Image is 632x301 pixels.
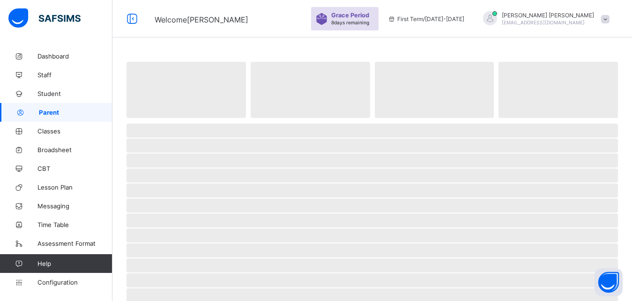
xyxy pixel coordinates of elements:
span: Assessment Format [37,240,112,247]
span: Grace Period [331,12,369,19]
span: Staff [37,71,112,79]
span: ‌ [126,62,246,118]
img: sticker-purple.71386a28dfed39d6af7621340158ba97.svg [316,13,327,25]
span: Messaging [37,202,112,210]
span: CBT [37,165,112,172]
span: ‌ [126,184,618,198]
span: 8 days remaining [331,20,369,25]
span: [PERSON_NAME] [PERSON_NAME] [502,12,594,19]
span: Classes [37,127,112,135]
span: ‌ [498,62,618,118]
span: ‌ [126,154,618,168]
span: ‌ [126,273,618,287]
button: Open asap [595,268,623,296]
span: Welcome [PERSON_NAME] [155,15,248,24]
span: ‌ [126,139,618,153]
span: Configuration [37,279,112,286]
span: session/term information [388,15,464,22]
span: ‌ [126,213,618,228]
div: MAHMUD-NAJIMMAHMUD [474,11,614,27]
span: Time Table [37,221,112,228]
span: ‌ [126,243,618,257]
span: Dashboard [37,52,112,60]
span: Parent [39,109,112,116]
img: safsims [8,8,81,28]
span: Broadsheet [37,146,112,154]
span: [EMAIL_ADDRESS][DOMAIN_NAME] [502,20,585,25]
span: ‌ [126,198,618,213]
span: Lesson Plan [37,184,112,191]
span: ‌ [126,258,618,272]
span: ‌ [375,62,494,118]
span: Help [37,260,112,267]
span: Student [37,90,112,97]
span: ‌ [126,169,618,183]
span: ‌ [251,62,370,118]
span: ‌ [126,124,618,138]
span: ‌ [126,228,618,242]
